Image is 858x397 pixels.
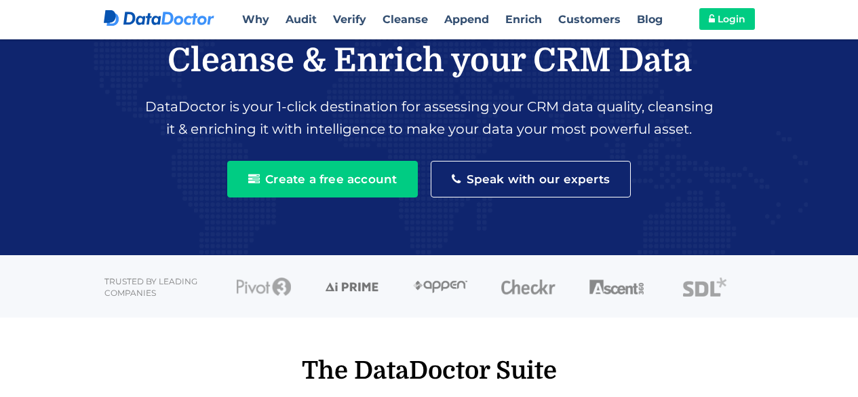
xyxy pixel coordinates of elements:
img: sdl [683,277,726,297]
span: Cleanse [383,13,428,26]
span: Enrich [505,13,542,26]
img: pivot3 [237,278,291,297]
img: appen [413,280,467,295]
a: Login [699,8,755,30]
span: Why [242,13,269,26]
img: checkr [501,279,555,295]
span: Customers [558,13,621,26]
img: ascent [589,280,644,294]
h1: Cleanse & Enrich your CRM Data [39,41,819,82]
p: DataDoctor is your 1-click destination for assessing your CRM data quality, cleansing it & enrich... [39,89,819,140]
button: Speak with our experts [431,161,631,197]
p: TRUSTED BY LEADING COMPANIES [104,255,199,299]
img: iprime [325,280,379,295]
button: Create a free account [227,161,418,197]
span: Audit [286,13,317,26]
h2: The DataDoctor Suite [94,356,765,385]
span: Blog [637,13,663,26]
span: Append [444,13,489,26]
span: Verify [333,13,366,26]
